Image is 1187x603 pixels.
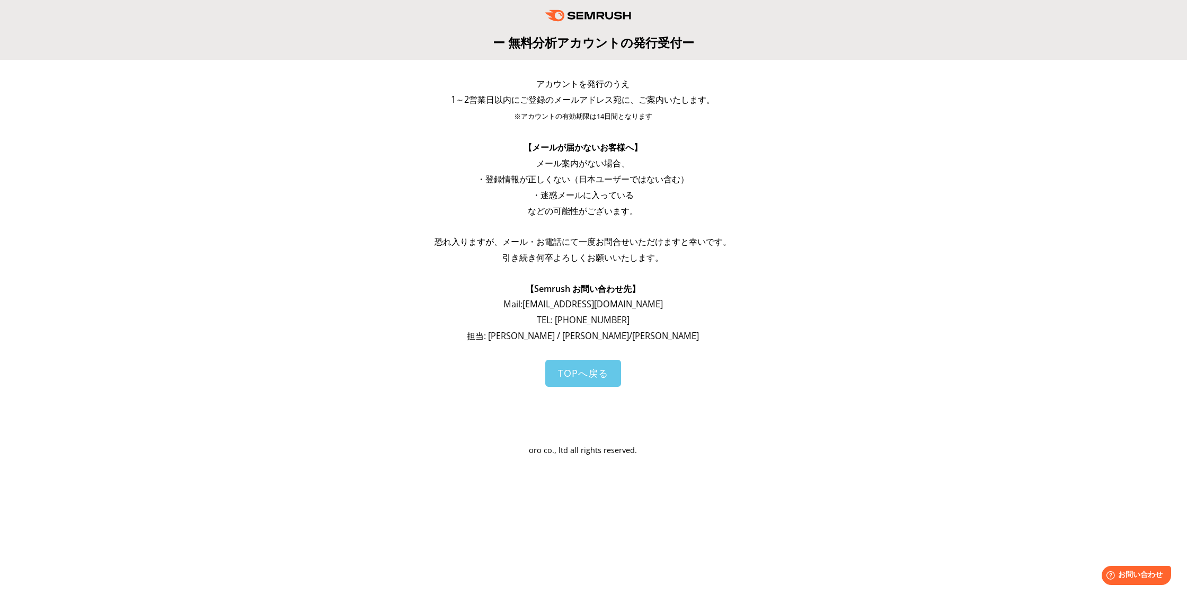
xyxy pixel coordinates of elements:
[477,173,689,185] span: ・登録情報が正しくない（日本ユーザーではない含む）
[524,141,642,153] span: 【メールが届かないお客様へ】
[528,205,638,217] span: などの可能性がございます。
[502,252,663,263] span: 引き続き何卒よろしくお願いいたします。
[503,298,663,310] span: Mail: [EMAIL_ADDRESS][DOMAIN_NAME]
[532,189,634,201] span: ・迷惑メールに入っている
[529,445,637,455] span: oro co., ltd all rights reserved.
[536,78,630,90] span: アカウントを発行のうえ
[451,94,715,105] span: 1～2営業日以内にご登録のメールアドレス宛に、ご案内いたします。
[545,360,621,387] a: TOPへ戻る
[467,330,699,342] span: 担当: [PERSON_NAME] / [PERSON_NAME]/[PERSON_NAME]
[526,283,640,295] span: 【Semrush お問い合わせ先】
[558,367,608,379] span: TOPへ戻る
[493,34,694,51] span: ー 無料分析アカウントの発行受付ー
[435,236,731,247] span: 恐れ入りますが、メール・お電話にて一度お問合せいただけますと幸いです。
[536,157,630,169] span: メール案内がない場合、
[514,112,652,121] span: ※アカウントの有効期限は14日間となります
[1093,562,1175,591] iframe: Help widget launcher
[537,314,630,326] span: TEL: [PHONE_NUMBER]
